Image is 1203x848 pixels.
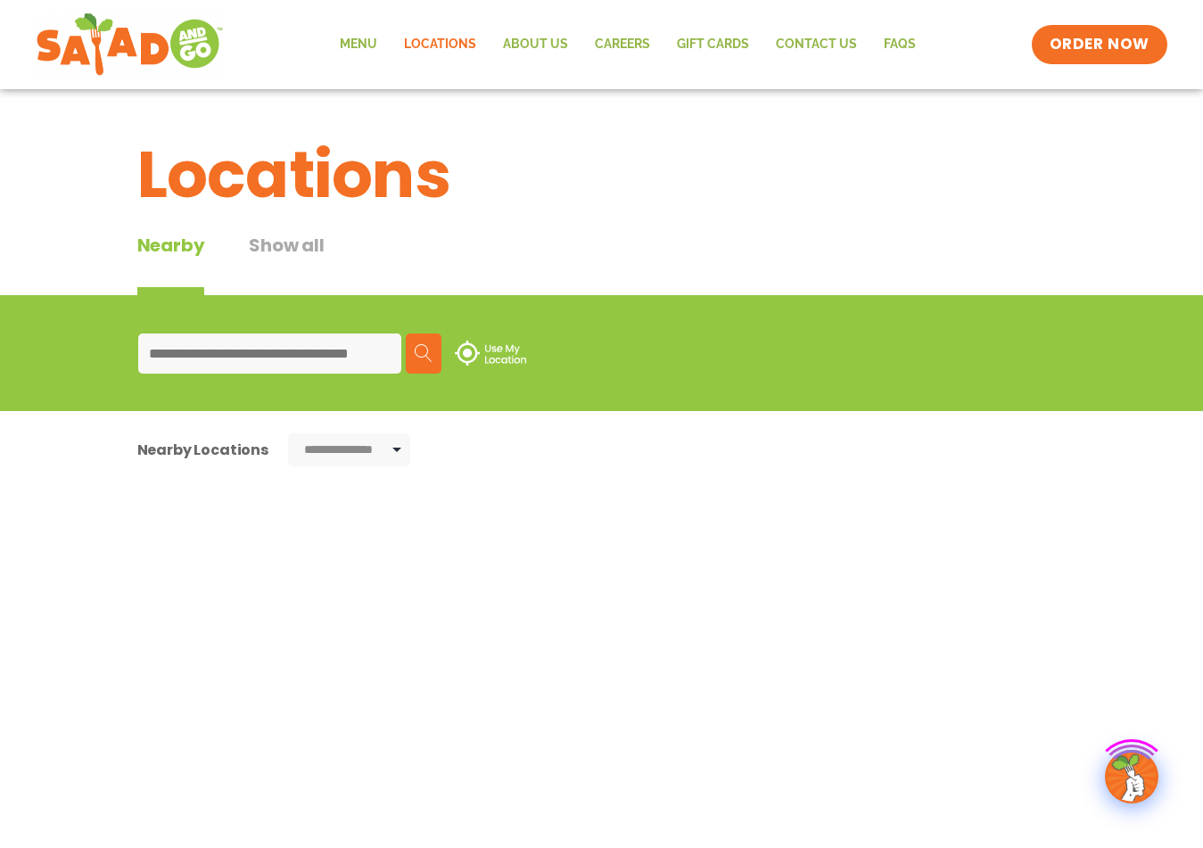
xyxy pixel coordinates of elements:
[391,24,490,65] a: Locations
[870,24,929,65] a: FAQs
[36,9,224,80] img: new-SAG-logo-768×292
[137,127,1067,223] h1: Locations
[326,24,929,65] nav: Menu
[455,341,526,366] img: use-location.svg
[1050,34,1149,55] span: ORDER NOW
[490,24,581,65] a: About Us
[137,232,205,295] div: Nearby
[249,232,324,295] button: Show all
[581,24,663,65] a: Careers
[137,439,268,461] div: Nearby Locations
[1032,25,1167,64] a: ORDER NOW
[663,24,762,65] a: GIFT CARDS
[415,344,433,362] img: search.svg
[762,24,870,65] a: Contact Us
[326,24,391,65] a: Menu
[137,232,369,295] div: Tabbed content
